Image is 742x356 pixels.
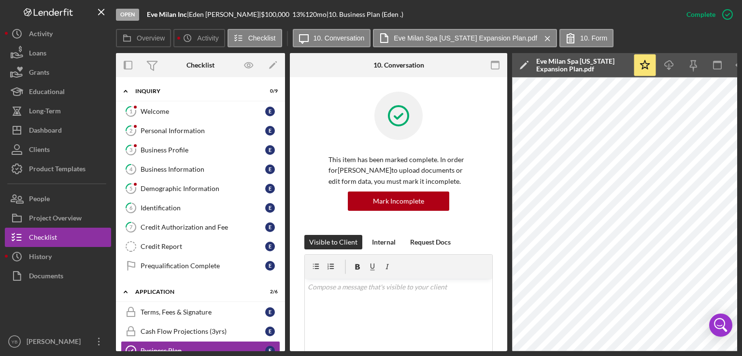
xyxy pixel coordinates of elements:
[129,185,132,192] tspan: 5
[265,203,275,213] div: E
[5,159,111,178] button: Product Templates
[293,29,371,47] button: 10. Conversation
[137,34,165,42] label: Overview
[5,208,111,228] button: Project Overview
[686,5,715,24] div: Complete
[141,262,265,270] div: Prequalification Complete
[248,34,276,42] label: Checklist
[265,346,275,356] div: E
[373,29,557,47] button: Eve Milan Spa [US_STATE] Expansion Plan.pdf
[29,247,52,269] div: History
[121,218,280,237] a: 7Credit Authorization and FeeE
[265,184,275,193] div: E
[12,339,18,344] text: YB
[5,63,111,82] button: Grants
[373,192,424,211] div: Mark Incomplete
[141,204,265,212] div: Identification
[327,11,403,18] div: | 10. Business Plan (Eden .)
[5,247,111,266] a: History
[265,126,275,136] div: E
[709,314,732,337] div: Open Intercom Messenger
[328,154,469,187] p: This item has been marked complete. In order for [PERSON_NAME] to upload documents or edit form d...
[24,332,87,354] div: [PERSON_NAME]
[265,307,275,317] div: E
[367,235,400,249] button: Internal
[129,205,133,211] tspan: 6
[141,108,265,115] div: Welcome
[5,82,111,101] button: Educational
[186,61,214,69] div: Checklist
[129,127,132,134] tspan: 2
[348,192,449,211] button: Mark Incomplete
[394,34,537,42] label: Eve Milan Spa [US_STATE] Expansion Plan.pdf
[304,235,362,249] button: Visible to Client
[5,228,111,247] button: Checklist
[141,347,265,355] div: Business Plan
[260,88,278,94] div: 0 / 9
[5,43,111,63] button: Loans
[121,256,280,275] a: Prequalification CompleteE
[121,322,280,341] a: Cash Flow Projections (3yrs)E
[141,146,265,154] div: Business Profile
[121,237,280,256] a: Credit ReportE
[121,121,280,140] a: 2Personal InformationE
[29,24,53,46] div: Activity
[5,24,111,43] button: Activity
[141,127,265,135] div: Personal Information
[265,222,275,232] div: E
[265,242,275,251] div: E
[309,235,357,249] div: Visible to Client
[116,9,139,21] div: Open
[141,223,265,231] div: Credit Authorization and Fee
[265,261,275,271] div: E
[405,235,456,249] button: Request Docs
[121,198,280,218] a: 6IdentificationE
[677,5,737,24] button: Complete
[536,57,628,73] div: Eve Milan Spa [US_STATE] Expansion Plan.pdf
[228,29,282,47] button: Checklist
[5,140,111,159] button: Clients
[292,11,305,18] div: 13 %
[29,159,86,181] div: Product Templates
[121,102,280,121] a: 1WelcomeE
[29,266,63,288] div: Documents
[129,147,132,153] tspan: 3
[580,34,607,42] label: 10. Form
[260,289,278,295] div: 2 / 6
[141,185,265,192] div: Demographic Information
[129,224,133,230] tspan: 7
[5,101,111,121] button: Long-Term
[29,208,82,230] div: Project Overview
[410,235,451,249] div: Request Docs
[373,61,424,69] div: 10. Conversation
[121,302,280,322] a: Terms, Fees & SignatureE
[135,289,254,295] div: Application
[29,189,50,211] div: People
[5,189,111,208] button: People
[129,166,133,172] tspan: 4
[29,43,46,65] div: Loans
[29,121,62,142] div: Dashboard
[173,29,225,47] button: Activity
[29,63,49,84] div: Grants
[129,108,132,114] tspan: 1
[29,228,57,249] div: Checklist
[314,34,365,42] label: 10. Conversation
[5,332,111,351] button: YB[PERSON_NAME]
[121,179,280,198] a: 5Demographic InformationE
[121,140,280,160] a: 3Business ProfileE
[141,243,265,250] div: Credit Report
[5,121,111,140] button: Dashboard
[197,34,218,42] label: Activity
